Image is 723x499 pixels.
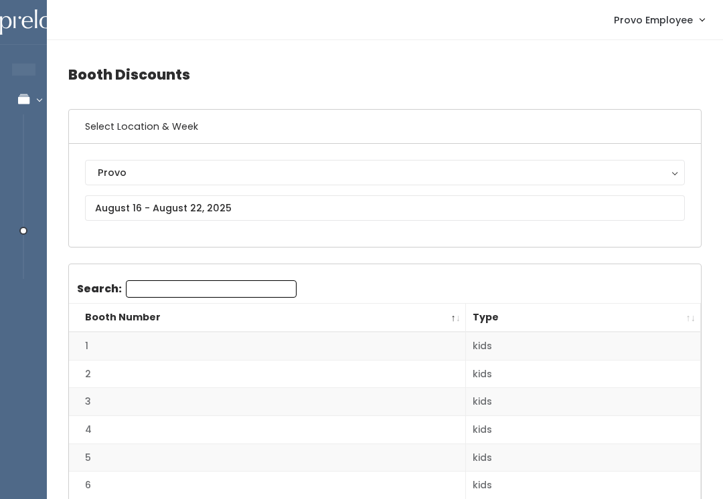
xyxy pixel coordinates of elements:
td: kids [466,443,701,472]
button: Provo [85,160,685,185]
td: 1 [69,332,466,360]
td: kids [466,388,701,416]
td: 2 [69,360,466,388]
input: August 16 - August 22, 2025 [85,195,685,221]
td: kids [466,416,701,444]
td: kids [466,360,701,388]
span: Provo Employee [614,13,693,27]
th: Booth Number: activate to sort column descending [69,304,466,332]
label: Search: [77,280,297,298]
a: Provo Employee [600,5,718,34]
td: 3 [69,388,466,416]
td: kids [466,332,701,360]
td: 5 [69,443,466,472]
h6: Select Location & Week [69,110,701,144]
div: Provo [98,165,672,180]
td: 4 [69,416,466,444]
h4: Booth Discounts [68,56,702,93]
input: Search: [126,280,297,298]
th: Type: activate to sort column ascending [466,304,701,332]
